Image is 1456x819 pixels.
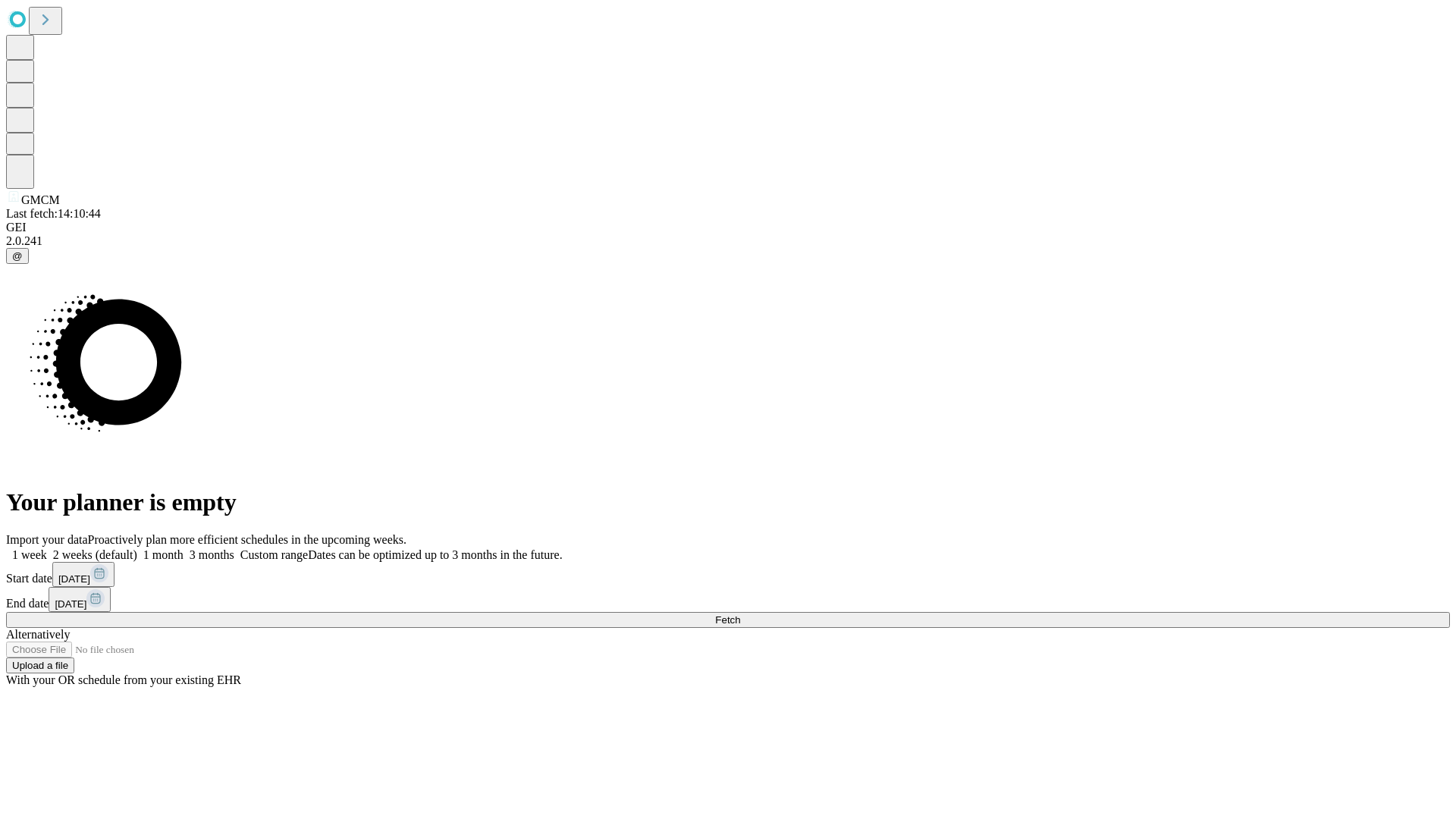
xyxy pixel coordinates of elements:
[12,548,47,561] span: 1 week
[6,673,241,686] span: With your OR schedule from your existing EHR
[88,533,406,546] span: Proactively plan more efficient schedules in the upcoming weeks.
[6,248,29,264] button: @
[21,193,60,206] span: GMCM
[53,548,137,561] span: 2 weeks (default)
[715,614,740,626] span: Fetch
[308,548,562,561] span: Dates can be optimized up to 3 months in the future.
[49,587,111,612] button: [DATE]
[6,612,1450,628] button: Fetch
[190,548,234,561] span: 3 months
[143,548,184,561] span: 1 month
[6,587,1450,612] div: End date
[6,628,70,641] span: Alternatively
[6,657,74,673] button: Upload a file
[55,598,86,610] span: [DATE]
[6,221,1450,234] div: GEI
[6,234,1450,248] div: 2.0.241
[6,488,1450,516] h1: Your planner is empty
[6,533,88,546] span: Import your data
[240,548,308,561] span: Custom range
[52,562,115,587] button: [DATE]
[6,562,1450,587] div: Start date
[12,250,23,262] span: @
[6,207,101,220] span: Last fetch: 14:10:44
[58,573,90,585] span: [DATE]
